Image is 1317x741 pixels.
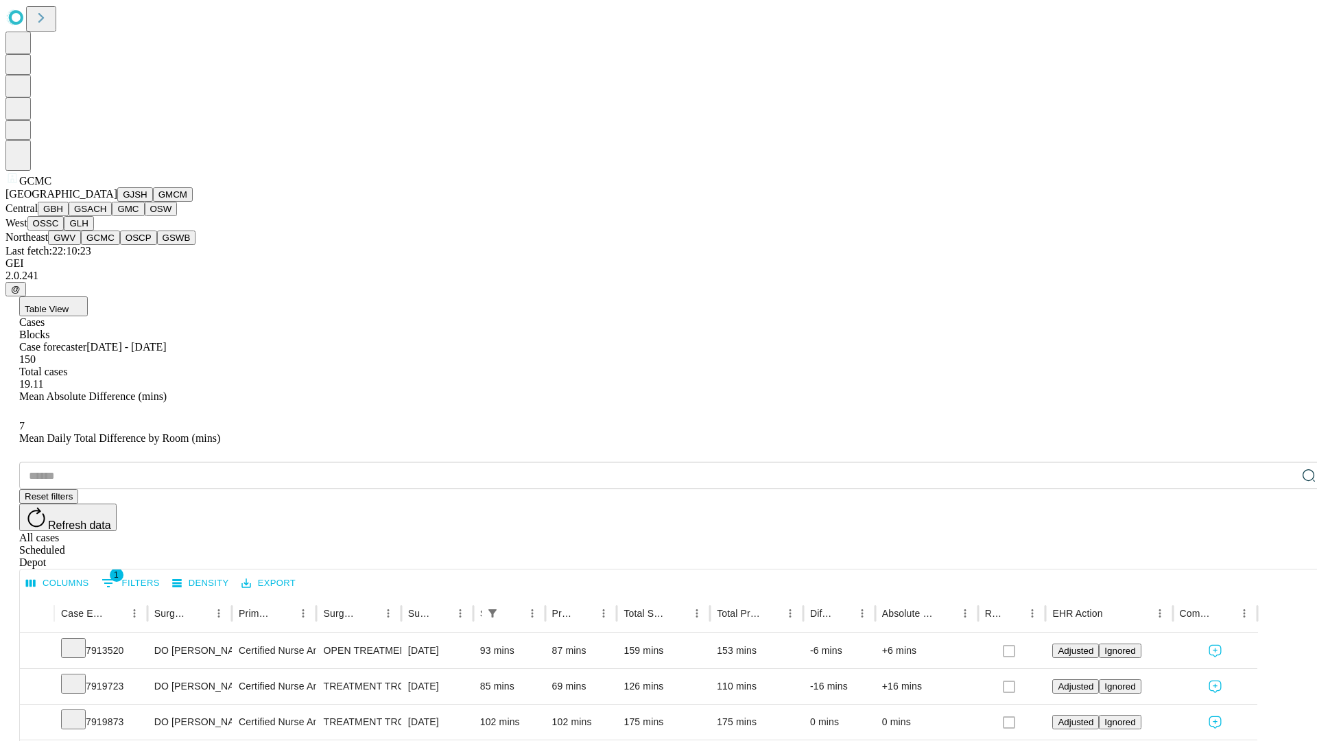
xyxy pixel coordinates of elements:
[853,604,872,623] button: Menu
[120,231,157,245] button: OSCP
[106,604,125,623] button: Sort
[19,489,78,504] button: Reset filters
[687,604,707,623] button: Menu
[110,568,123,582] span: 1
[882,669,971,704] div: +16 mins
[408,705,466,740] div: [DATE]
[153,187,193,202] button: GMCM
[552,705,610,740] div: 102 mins
[239,608,273,619] div: Primary Service
[19,341,86,353] span: Case forecaster
[64,216,93,231] button: GLH
[1058,681,1093,692] span: Adjusted
[145,202,178,216] button: OSW
[359,604,379,623] button: Sort
[274,604,294,623] button: Sort
[61,608,104,619] div: Case Epic Id
[480,705,538,740] div: 102 mins
[810,705,868,740] div: 0 mins
[19,296,88,316] button: Table View
[810,633,868,668] div: -6 mins
[379,604,398,623] button: Menu
[956,604,975,623] button: Menu
[483,604,502,623] button: Show filters
[61,705,141,740] div: 7919873
[882,633,971,668] div: +6 mins
[1052,644,1099,658] button: Adjusted
[190,604,209,623] button: Sort
[1099,715,1141,729] button: Ignored
[431,604,451,623] button: Sort
[1099,644,1141,658] button: Ignored
[1235,604,1254,623] button: Menu
[61,633,141,668] div: 7913520
[98,572,163,594] button: Show filters
[86,341,166,353] span: [DATE] - [DATE]
[594,604,613,623] button: Menu
[668,604,687,623] button: Sort
[117,187,153,202] button: GJSH
[154,669,225,704] div: DO [PERSON_NAME]
[323,633,394,668] div: OPEN TREATMENT DISTAL RADIAL INTRA-ARTICULAR FRACTURE OR EPIPHYSEAL SEPARATION [MEDICAL_DATA] 2 F...
[154,633,225,668] div: DO [PERSON_NAME]
[936,604,956,623] button: Sort
[239,669,309,704] div: Certified Nurse Anesthetist
[480,669,538,704] div: 85 mins
[154,705,225,740] div: DO [PERSON_NAME]
[1058,717,1093,727] span: Adjusted
[112,202,144,216] button: GMC
[294,604,313,623] button: Menu
[19,353,36,365] span: 150
[882,705,971,740] div: 0 mins
[761,604,781,623] button: Sort
[27,711,47,735] button: Expand
[5,188,117,200] span: [GEOGRAPHIC_DATA]
[810,669,868,704] div: -16 mins
[451,604,470,623] button: Menu
[19,432,220,444] span: Mean Daily Total Difference by Room (mins)
[1052,608,1102,619] div: EHR Action
[5,217,27,228] span: West
[5,257,1312,270] div: GEI
[552,669,610,704] div: 69 mins
[19,378,43,390] span: 19.11
[408,669,466,704] div: [DATE]
[717,669,796,704] div: 110 mins
[5,245,91,257] span: Last fetch: 22:10:23
[717,633,796,668] div: 153 mins
[480,608,482,619] div: Scheduled In Room Duration
[81,231,120,245] button: GCMC
[38,202,69,216] button: GBH
[480,633,538,668] div: 93 mins
[624,608,667,619] div: Total Scheduled Duration
[1052,715,1099,729] button: Adjusted
[552,633,610,668] div: 87 mins
[25,491,73,502] span: Reset filters
[238,573,299,594] button: Export
[323,669,394,704] div: TREATMENT TROCHANTERIC [MEDICAL_DATA] FRACTURE PLATE SCREW
[11,284,21,294] span: @
[5,231,48,243] span: Northeast
[1058,646,1093,656] span: Adjusted
[239,705,309,740] div: Certified Nurse Anesthetist
[23,573,93,594] button: Select columns
[5,282,26,296] button: @
[1052,679,1099,694] button: Adjusted
[323,705,394,740] div: TREATMENT TROCHANTERIC [MEDICAL_DATA] FRACTURE PLATE SCREW
[552,608,574,619] div: Predicted In Room Duration
[1099,679,1141,694] button: Ignored
[48,519,111,531] span: Refresh data
[1150,604,1170,623] button: Menu
[503,604,523,623] button: Sort
[19,366,67,377] span: Total cases
[1004,604,1023,623] button: Sort
[717,608,760,619] div: Total Predicted Duration
[5,202,38,214] span: Central
[1023,604,1042,623] button: Menu
[408,633,466,668] div: [DATE]
[27,216,64,231] button: OSSC
[624,705,703,740] div: 175 mins
[1104,646,1135,656] span: Ignored
[19,175,51,187] span: GCMC
[483,604,502,623] div: 1 active filter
